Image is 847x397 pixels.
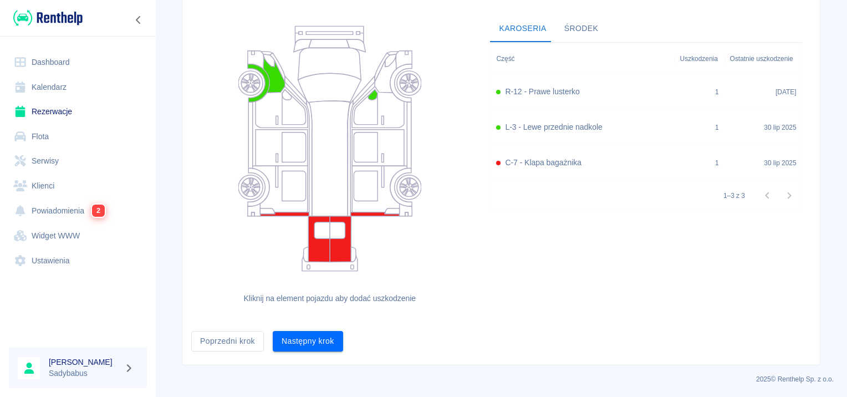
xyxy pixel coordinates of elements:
a: Flota [9,124,147,149]
div: 1 [715,123,719,133]
a: Dashboard [9,50,147,75]
button: Następny krok [273,331,343,352]
div: 30 lip 2025 [724,145,802,181]
p: 1–3 z 3 [723,191,745,201]
a: Ustawienia [9,248,147,273]
a: Klienci [9,174,147,198]
button: Zwiń nawigację [130,13,147,27]
button: Poprzedni krok [191,331,264,352]
h6: Kliknij na element pojazdu aby dodać uszkodzenie [200,293,459,304]
a: Rezerwacje [9,99,147,124]
div: 1 [715,87,719,97]
div: 1 [715,158,719,168]
img: Renthelp logo [13,9,83,27]
h6: [PERSON_NAME] [49,357,120,368]
h6: L-3 - Lewe przednie nadkole [505,121,602,133]
div: Część [491,43,674,74]
button: Karoseria [490,16,555,42]
p: 2025 © Renthelp Sp. z o.o. [169,374,834,384]
a: Powiadomienia2 [9,198,147,223]
div: 30 lip 2025 [724,110,802,145]
div: [DATE] [724,74,802,110]
h6: R-12 - Prawe lusterko [505,86,579,98]
div: Część [496,43,514,74]
a: Serwisy [9,149,147,174]
div: Ostatnie uszkodzenie [724,43,802,74]
p: Sadybabus [49,368,120,379]
button: Środek [555,16,608,42]
div: Uszkodzenia [675,43,724,74]
a: Kalendarz [9,75,147,100]
div: Ostatnie uszkodzenie [730,43,793,74]
h6: C-7 - Klapa bagażnika [505,157,581,169]
div: Uszkodzenia [680,43,718,74]
a: Renthelp logo [9,9,83,27]
a: Widget WWW [9,223,147,248]
span: 2 [92,205,105,217]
